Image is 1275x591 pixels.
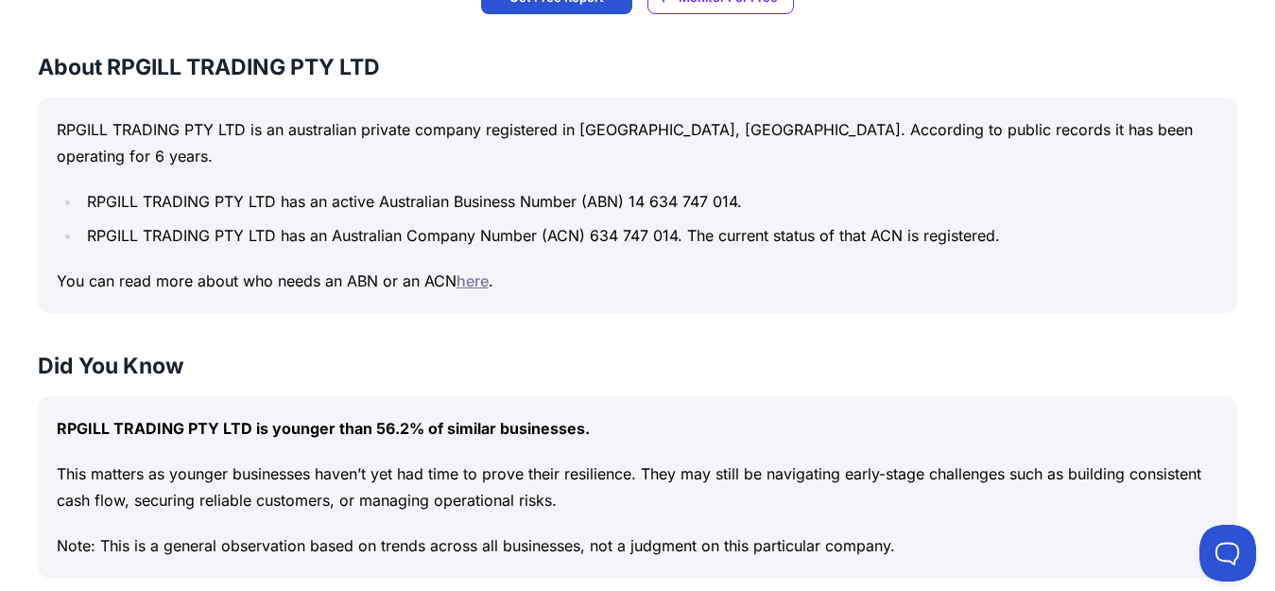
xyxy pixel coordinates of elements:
[57,268,1218,294] p: You can read more about who needs an ABN or an ACN .
[57,116,1218,169] p: RPGILL TRADING PTY LTD is an australian private company registered in [GEOGRAPHIC_DATA], [GEOGRAP...
[57,461,1218,513] p: This matters as younger businesses haven’t yet had time to prove their resilience. They may still...
[38,52,1237,82] h3: About RPGILL TRADING PTY LTD
[57,532,1218,559] p: Note: This is a general observation based on trends across all businesses, not a judgment on this...
[457,271,489,290] a: here
[38,351,1237,381] h3: Did You Know
[81,188,1218,215] li: RPGILL TRADING PTY LTD has an active Australian Business Number (ABN) 14 634 747 014.
[1199,525,1256,582] iframe: Toggle Customer Support
[57,415,1218,442] p: RPGILL TRADING PTY LTD is younger than 56.2% of similar businesses.
[81,222,1218,249] li: RPGILL TRADING PTY LTD has an Australian Company Number (ACN) 634 747 014. The current status of ...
